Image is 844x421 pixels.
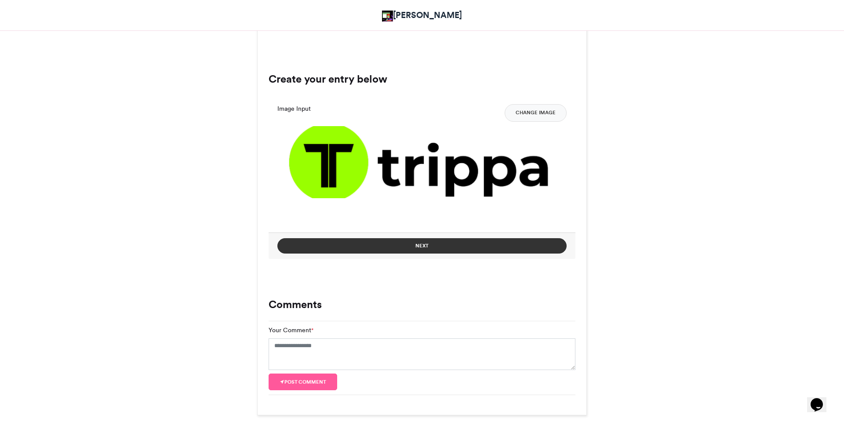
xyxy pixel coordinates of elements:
[269,374,337,390] button: Post comment
[269,299,575,310] h3: Comments
[505,104,567,122] button: Change Image
[807,386,835,412] iframe: chat widget
[277,238,567,254] button: Next
[277,104,311,113] label: Image Input
[382,9,462,22] a: [PERSON_NAME]
[382,11,393,22] img: Victoria Olaonipekun
[269,74,575,84] h3: Create your entry below
[269,326,313,335] label: Your Comment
